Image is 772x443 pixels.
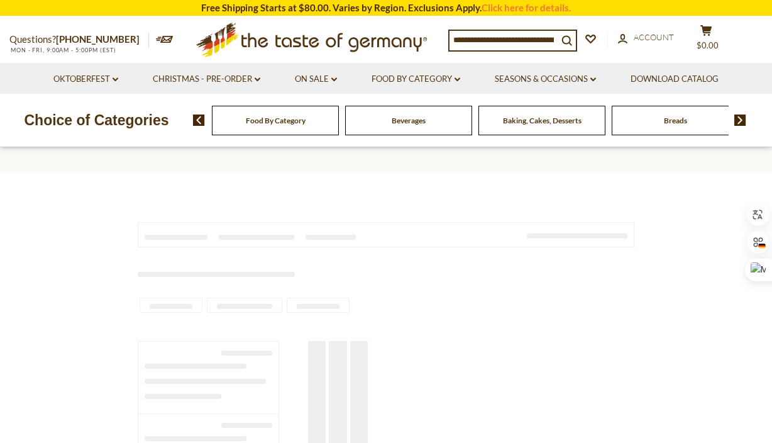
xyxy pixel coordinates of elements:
span: Account [634,32,674,42]
a: [PHONE_NUMBER] [56,33,140,45]
img: previous arrow [193,115,205,126]
a: Download Catalog [631,72,719,86]
a: Breads [664,116,687,125]
a: Food By Category [372,72,460,86]
span: MON - FRI, 9:00AM - 5:00PM (EST) [9,47,116,53]
a: Click here for details. [482,2,571,13]
a: Food By Category [246,116,306,125]
button: $0.00 [687,25,725,56]
a: Baking, Cakes, Desserts [503,116,582,125]
a: Christmas - PRE-ORDER [153,72,260,86]
span: $0.00 [697,40,719,50]
a: Beverages [392,116,426,125]
a: Seasons & Occasions [495,72,596,86]
img: next arrow [734,115,746,126]
p: Questions? [9,31,149,48]
a: On Sale [295,72,337,86]
a: Account [618,31,674,45]
a: Oktoberfest [53,72,118,86]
